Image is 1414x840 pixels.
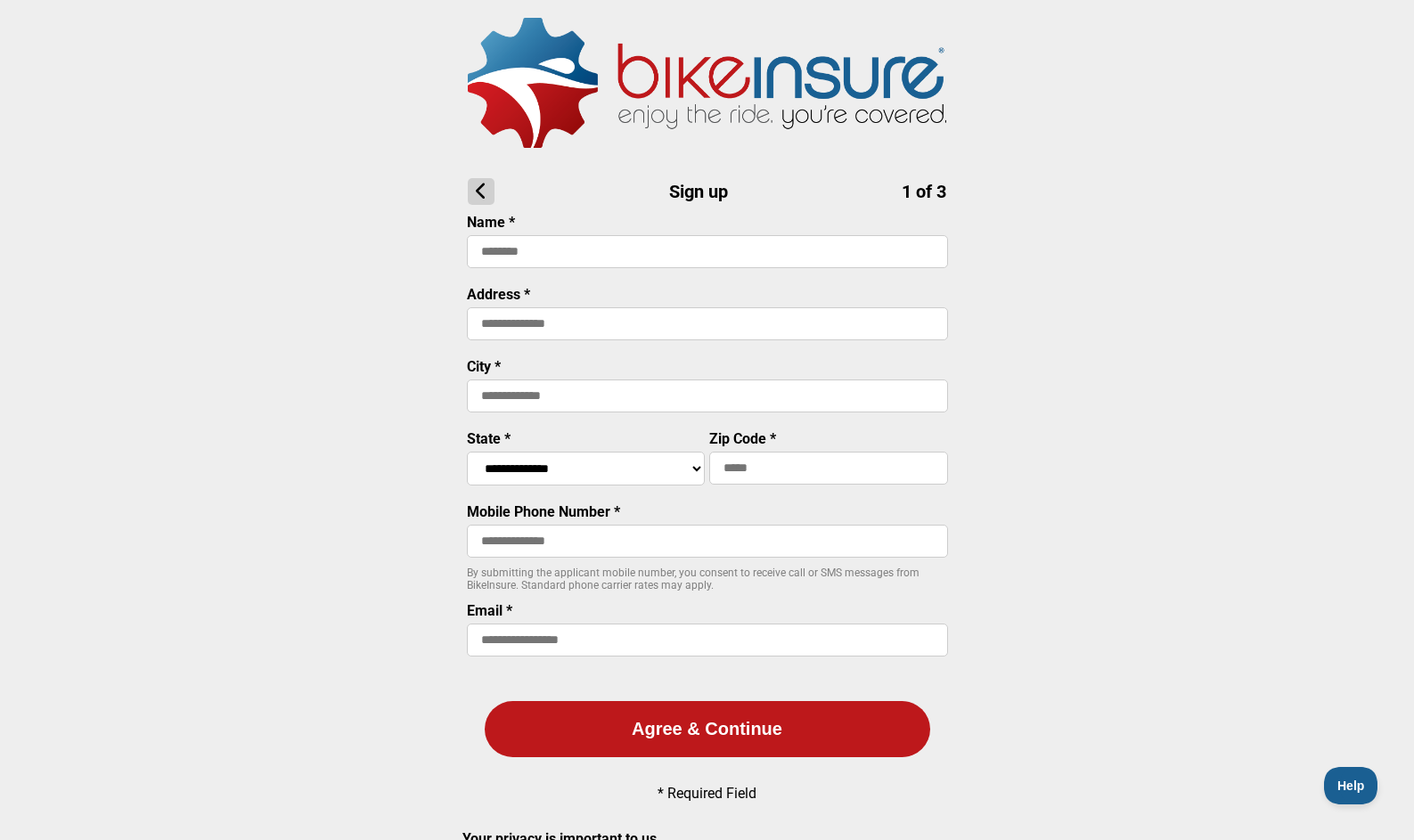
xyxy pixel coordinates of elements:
[467,567,948,591] p: By submitting the applicant mobile number, you consent to receive call or SMS messages from BikeI...
[1324,767,1378,804] iframe: Toggle Customer Support
[467,503,620,520] label: Mobile Phone Number *
[485,701,930,757] button: Agree & Continue
[709,430,776,447] label: Zip Code *
[467,430,511,447] label: State *
[467,602,512,619] label: Email *
[468,178,946,205] h1: Sign up
[658,785,756,802] p: * Required Field
[467,214,515,231] label: Name *
[467,286,530,303] label: Address *
[467,358,501,375] label: City *
[902,181,946,202] span: 1 of 3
